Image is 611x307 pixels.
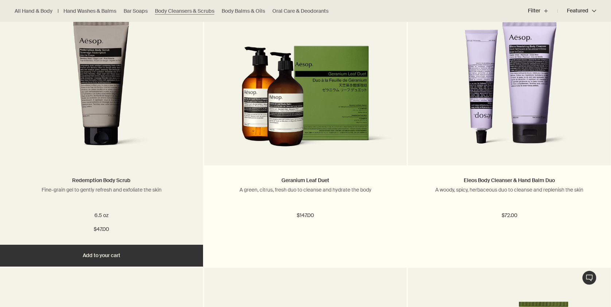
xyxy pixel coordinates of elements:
span: $47.00 [94,225,109,234]
p: Fine-grain gel to gently refresh and exfoliate the skin [11,186,192,193]
img: Redemption Body Scrub in grey tube [44,20,158,155]
a: Bar Soaps [124,8,148,15]
a: Body Cleansers & Scrubs [155,8,214,15]
a: Oral Care & Deodorants [272,8,328,15]
a: Body Balms & Oils [222,8,265,15]
a: Redemption Body Scrub [72,177,131,184]
span: $147.00 [297,211,314,220]
p: A green, citrus, fresh duo to cleanse and hydrate the body [215,186,396,193]
p: A woody, spicy, herbaceous duo to cleanse and replenish the skin [419,186,600,193]
button: Filter [528,2,558,20]
a: All Hand & Body [15,8,52,15]
a: Geranium Leaf Duet in outer carton [204,20,407,165]
img: Eleos Nourishing Body Cleanser and Eleos Aromatique Hand Balm. [450,20,569,155]
a: Eleos Nourishing Body Cleanser and Eleos Aromatique Hand Balm. [408,20,611,165]
button: Live Assistance [582,271,597,285]
a: Eleos Body Cleanser & Hand Balm Duo [464,177,555,184]
button: Featured [558,2,596,20]
a: Hand Washes & Balms [63,8,116,15]
a: Geranium Leaf Duet [281,177,329,184]
span: $72.00 [502,211,517,220]
img: Geranium Leaf Duet in outer carton [215,45,396,155]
